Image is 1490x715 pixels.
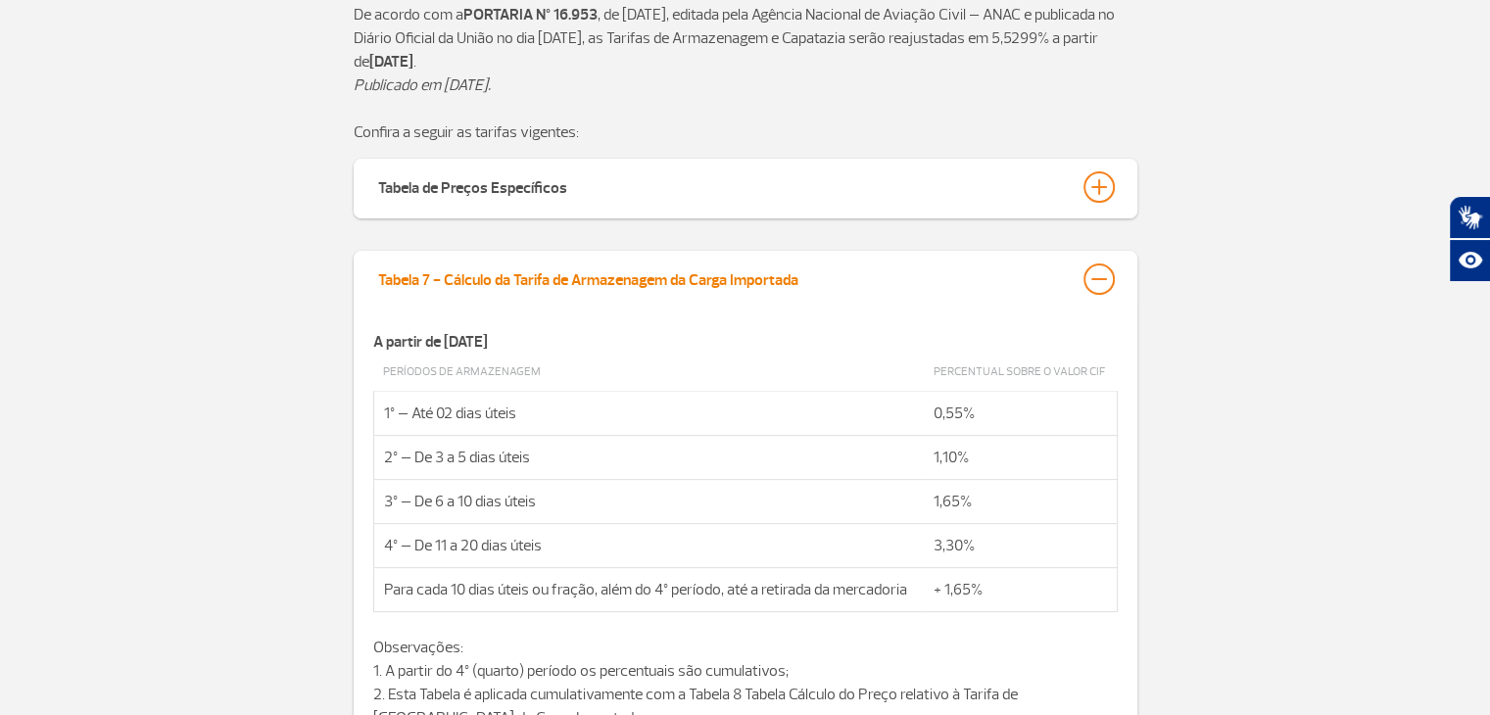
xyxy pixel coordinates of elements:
td: Períodos de Armazenagem [373,354,924,392]
td: Para cada 10 dias úteis ou fração, além do 4º período, até a retirada da mercadoria [373,568,924,612]
td: 0,55% [924,392,1117,436]
div: Tabela 7 - Cálculo da Tarifa de Armazenagem da Carga Importada [378,263,798,291]
strong: PORTARIA Nº 16.953 [463,5,598,24]
button: Abrir recursos assistivos. [1449,239,1490,282]
div: Tabela de Preços Específicos [378,171,567,199]
td: 3,30% [924,524,1117,568]
button: Abrir tradutor de língua de sinais. [1449,196,1490,239]
button: Tabela de Preços Específicos [377,170,1114,204]
td: 1,65% [924,480,1117,524]
td: 1,10% [924,436,1117,480]
strong: A partir de [DATE] [373,332,488,352]
td: 1º – Até 02 dias úteis [373,392,924,436]
p: Confira a seguir as tarifas vigentes: [354,120,1137,144]
td: 4º – De 11 a 20 dias úteis [373,524,924,568]
td: 3º – De 6 a 10 dias úteis [373,480,924,524]
div: Plugin de acessibilidade da Hand Talk. [1449,196,1490,282]
strong: [DATE] [369,52,413,71]
p: De acordo com a , de [DATE], editada pela Agência Nacional de Aviação Civil – ANAC e publicada no... [354,3,1137,73]
em: Publicado em [DATE]. [354,75,491,95]
button: Tabela 7 - Cálculo da Tarifa de Armazenagem da Carga Importada [377,262,1114,296]
td: 2º – De 3 a 5 dias úteis [373,436,924,480]
td: Percentual sobre o valor CIF [924,354,1117,392]
td: + 1,65% [924,568,1117,612]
